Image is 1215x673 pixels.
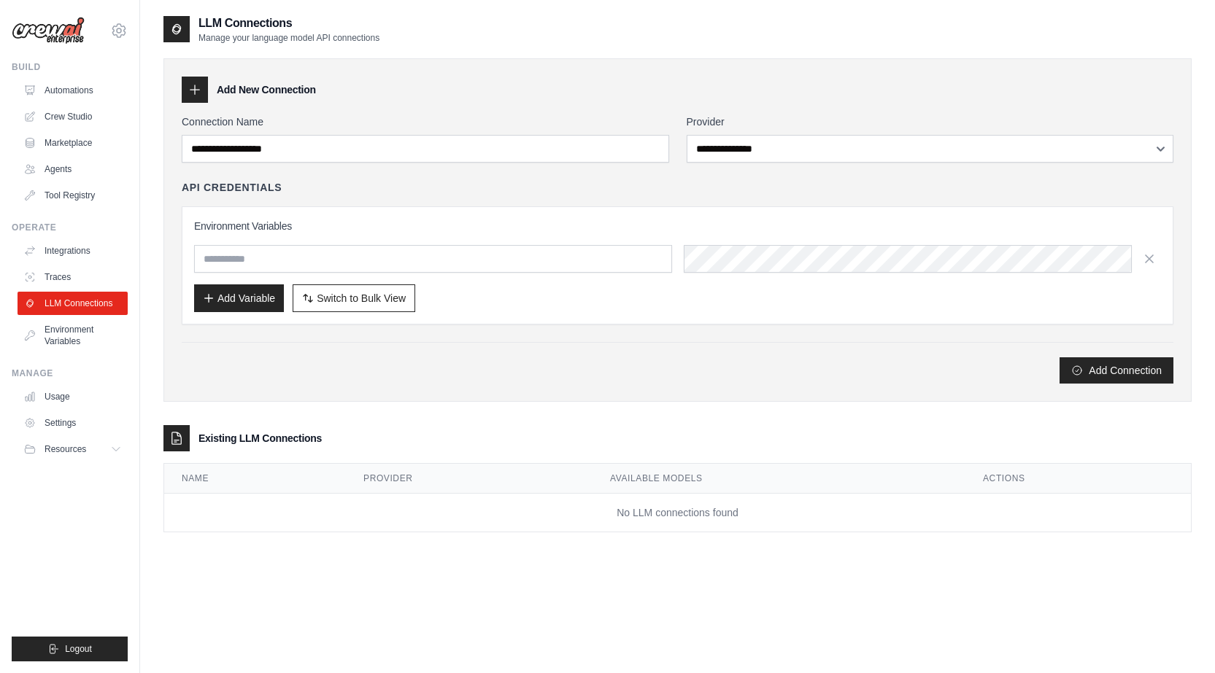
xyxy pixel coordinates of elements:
button: Logout [12,637,128,661]
span: Resources [45,443,86,455]
button: Switch to Bulk View [293,284,415,312]
div: Build [12,61,128,73]
button: Resources [18,437,128,461]
a: Marketplace [18,131,128,155]
label: Provider [687,114,1174,129]
a: Settings [18,411,128,435]
a: Automations [18,79,128,102]
a: Traces [18,265,128,289]
a: Agents [18,157,128,181]
h3: Add New Connection [217,82,316,97]
h2: LLM Connections [198,15,379,32]
a: Tool Registry [18,184,128,207]
button: Add Connection [1060,357,1173,384]
p: Manage your language model API connections [198,32,379,44]
img: Logo [12,17,85,44]
a: Integrations [18,239,128,262]
th: Actions [965,464,1191,494]
th: Name [164,464,346,494]
th: Available Models [593,464,965,494]
h3: Environment Variables [194,219,1161,233]
label: Connection Name [182,114,669,129]
td: No LLM connections found [164,494,1191,532]
span: Switch to Bulk View [317,291,406,306]
div: Operate [12,222,128,233]
a: Usage [18,385,128,408]
h3: Existing LLM Connections [198,431,322,446]
h4: API Credentials [182,180,282,195]
a: Environment Variables [18,318,128,353]
th: Provider [346,464,593,494]
span: Logout [65,643,92,655]
a: LLM Connections [18,292,128,315]
a: Crew Studio [18,105,128,128]
button: Add Variable [194,284,284,312]
div: Manage [12,367,128,379]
